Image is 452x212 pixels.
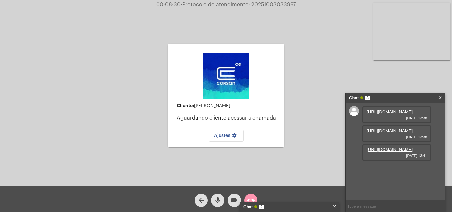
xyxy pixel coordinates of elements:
span: [DATE] 13:38 [367,135,427,139]
strong: Chat [243,202,253,212]
a: X [333,202,336,212]
a: [URL][DOMAIN_NAME] [367,128,413,133]
strong: Chat [349,93,359,103]
mat-icon: call_end [247,196,255,204]
a: [URL][DOMAIN_NAME] [367,109,413,114]
span: 00:08:30 [156,2,181,7]
span: • [181,2,182,7]
input: Type a message [346,200,445,212]
a: X [439,93,442,103]
span: Ajustes [214,133,238,138]
span: 2 [259,205,264,209]
button: Ajustes [209,130,244,142]
span: [DATE] 13:41 [367,154,427,158]
img: d4669ae0-8c07-2337-4f67-34b0df7f5ae4.jpeg [203,53,249,99]
mat-icon: arrow_back [197,196,205,204]
mat-icon: videocam [230,196,238,204]
span: 3 [365,96,370,100]
strong: Cliente: [177,103,194,108]
span: Protocolo do atendimento: 20251003033997 [181,2,296,7]
div: [PERSON_NAME] [177,103,279,108]
p: Aguardando cliente acessar a chamada [177,115,279,121]
span: [DATE] 13:38 [367,116,427,120]
mat-icon: mic [214,196,222,204]
span: Online [254,205,257,208]
span: Online [360,96,363,99]
mat-icon: settings [230,133,238,141]
a: [URL][DOMAIN_NAME] [367,147,413,152]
